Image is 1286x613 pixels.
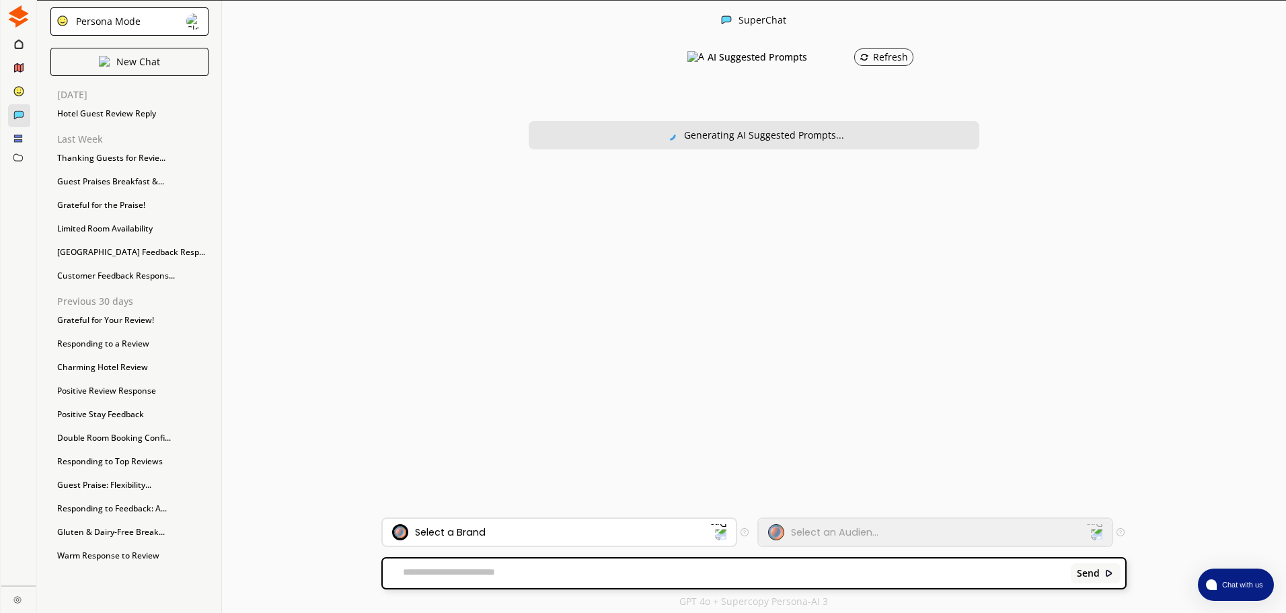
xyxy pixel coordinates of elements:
[186,13,202,30] img: Close
[50,499,209,519] div: Responding to Feedback: A...
[1104,569,1114,578] img: Close
[50,148,209,168] div: Thanking Guests for Revie...
[99,56,110,67] img: Close
[679,596,828,607] p: GPT 4o + Supercopy Persona-AI 3
[50,104,209,124] div: Hotel Guest Review Reply
[1117,528,1125,536] img: Tooltip Icon
[664,129,676,141] img: Close
[56,15,69,27] img: Close
[50,242,209,262] div: [GEOGRAPHIC_DATA] Feedback Resp...
[791,527,878,538] div: Select an Audien...
[1077,568,1100,579] b: Send
[116,57,160,67] p: New Chat
[687,51,704,63] img: AI Suggested Prompts
[50,569,209,589] div: Review Response Summary
[7,5,30,28] img: Close
[50,404,209,425] div: Positive Stay Feedback
[57,296,209,307] p: Previous 30 days
[50,522,209,542] div: Gluten & Dairy-Free Break...
[13,596,22,604] img: Close
[768,524,784,540] img: Audience Icon
[50,172,209,192] div: Guest Praises Breakfast &...
[57,134,209,145] p: Last Week
[1086,524,1103,541] img: Dropdown Icon
[739,15,786,28] div: SuperChat
[684,130,844,141] div: Generating AI Suggested Prompts...
[50,475,209,495] div: Guest Praise: Flexibility...
[1,586,36,610] a: Close
[708,47,807,67] h3: AI Suggested Prompts
[50,428,209,448] div: Double Room Booking Confi...
[57,89,209,100] p: [DATE]
[50,452,209,472] div: Responding to Top Reviews
[71,16,141,27] div: Persona Mode
[1217,579,1266,590] span: Chat with us
[50,334,209,354] div: Responding to a Review
[50,219,209,239] div: Limited Room Availability
[741,528,749,536] img: Tooltip Icon
[392,524,408,540] img: Brand Icon
[50,546,209,566] div: Warm Response to Review
[50,381,209,401] div: Positive Review Response
[50,357,209,377] div: Charming Hotel Review
[50,195,209,215] div: Grateful for the Praise!
[721,15,732,26] img: Close
[860,52,869,62] img: Refresh
[50,266,209,286] div: Customer Feedback Respons...
[415,527,486,538] div: Select a Brand
[710,524,727,541] img: Dropdown Icon
[50,310,209,330] div: Grateful for Your Review!
[1198,569,1274,601] button: atlas-launcher
[860,52,908,63] div: Refresh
